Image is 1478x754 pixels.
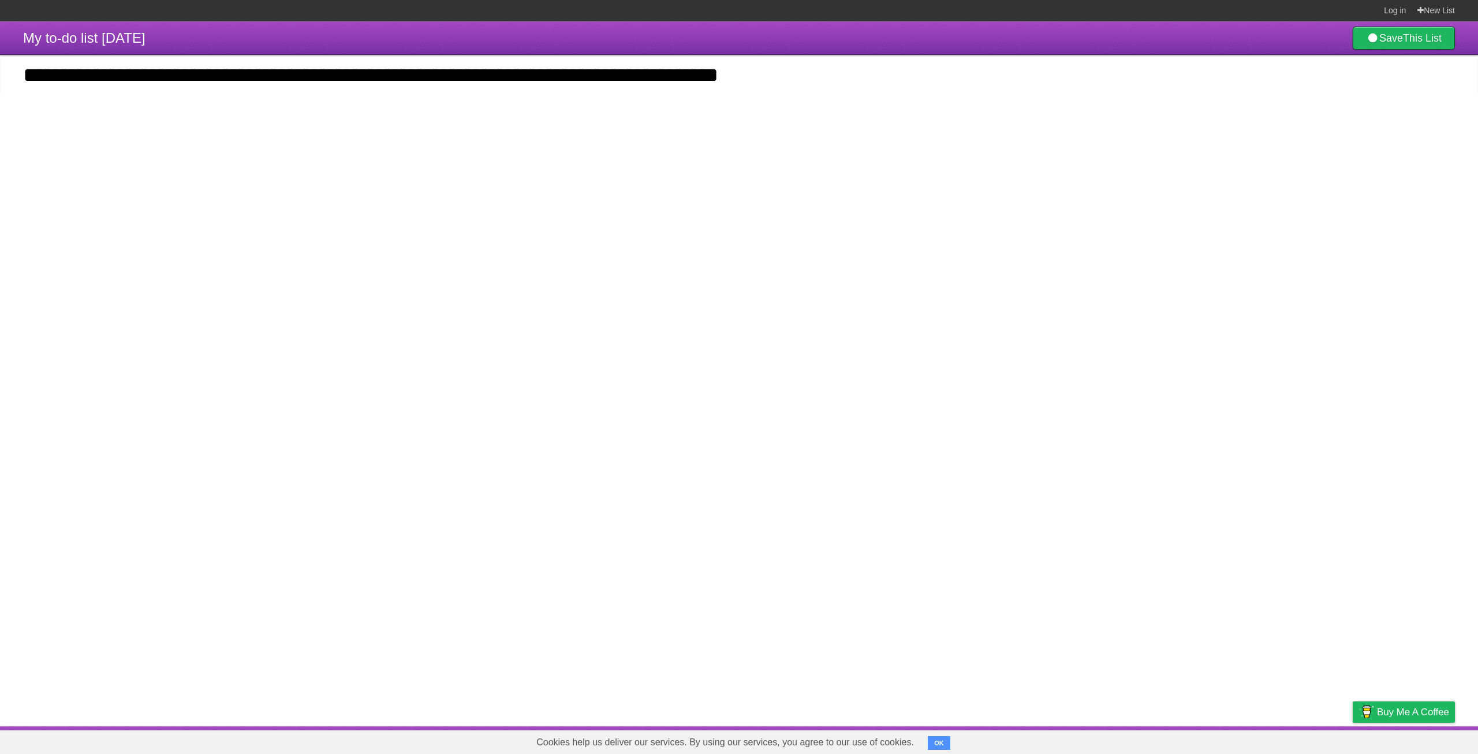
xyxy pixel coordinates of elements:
a: Terms [1298,729,1324,751]
span: Buy me a coffee [1377,702,1449,722]
a: About [1199,729,1223,751]
b: This List [1403,32,1442,44]
button: OK [928,736,950,750]
span: My to-do list [DATE] [23,30,145,46]
a: SaveThis List [1353,27,1455,50]
a: Suggest a feature [1382,729,1455,751]
a: Developers [1237,729,1284,751]
img: Buy me a coffee [1358,702,1374,722]
a: Privacy [1338,729,1368,751]
span: Cookies help us deliver our services. By using our services, you agree to our use of cookies. [525,731,925,754]
a: Buy me a coffee [1353,701,1455,723]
